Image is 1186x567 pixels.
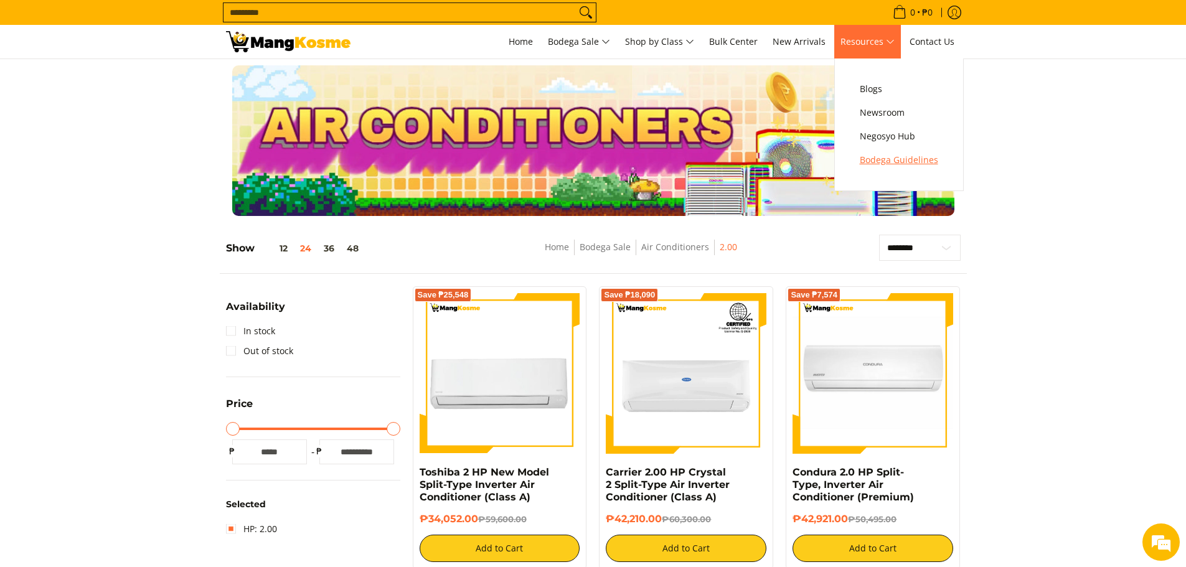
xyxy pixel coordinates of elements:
[226,321,275,341] a: In stock
[641,241,709,253] a: Air Conditioners
[709,35,758,47] span: Bulk Center
[793,535,953,562] button: Add to Cart
[860,105,938,121] span: Newsroom
[420,513,580,525] h6: ₱34,052.00
[860,129,938,144] span: Negosyo Hub
[720,240,737,255] span: 2.00
[606,513,766,525] h6: ₱42,210.00
[509,35,533,47] span: Home
[854,101,944,124] a: Newsroom
[226,445,238,457] span: ₱
[766,25,832,59] a: New Arrivals
[791,291,837,299] span: Save ₱7,574
[545,241,569,253] a: Home
[606,535,766,562] button: Add to Cart
[834,25,901,59] a: Resources
[226,31,351,52] img: Bodega Sale Aircon l Mang Kosme: Home Appliances Warehouse Sale
[502,25,539,59] a: Home
[226,399,253,418] summary: Open
[580,241,631,253] a: Bodega Sale
[793,466,914,503] a: Condura 2.0 HP Split-Type, Inverter Air Conditioner (Premium)
[860,82,938,97] span: Blogs
[548,34,610,50] span: Bodega Sale
[478,514,527,524] del: ₱59,600.00
[840,34,895,50] span: Resources
[542,25,616,59] a: Bodega Sale
[576,3,596,22] button: Search
[793,513,953,525] h6: ₱42,921.00
[204,6,234,36] div: Minimize live chat window
[420,293,580,454] img: Toshiba 2 HP New Model Split-Type Inverter Air Conditioner (Class A)
[420,466,549,503] a: Toshiba 2 HP New Model Split-Type Inverter Air Conditioner (Class A)
[910,35,954,47] span: Contact Us
[226,519,277,539] a: HP: 2.00
[908,8,917,17] span: 0
[6,340,237,383] textarea: Type your message and hit 'Enter'
[619,25,700,59] a: Shop by Class
[662,514,711,524] del: ₱60,300.00
[313,445,326,457] span: ₱
[854,148,944,172] a: Bodega Guidelines
[363,25,961,59] nav: Main Menu
[793,293,953,454] img: condura-split-type-inverter-air-conditioner-class-b-full-view-mang-kosme
[318,243,341,253] button: 36
[226,302,285,321] summary: Open
[418,291,469,299] span: Save ₱25,548
[773,35,826,47] span: New Arrivals
[65,70,209,86] div: Chat with us now
[703,25,764,59] a: Bulk Center
[420,535,580,562] button: Add to Cart
[606,466,730,503] a: Carrier 2.00 HP Crystal 2 Split-Type Air Inverter Conditioner (Class A)
[860,152,938,168] span: Bodega Guidelines
[255,243,294,253] button: 12
[226,242,365,255] h5: Show
[889,6,936,19] span: •
[625,34,694,50] span: Shop by Class
[604,291,655,299] span: Save ₱18,090
[854,124,944,148] a: Negosyo Hub
[226,399,253,409] span: Price
[903,25,961,59] a: Contact Us
[606,293,766,454] img: Carrier 2.00 HP Crystal 2 Split-Type Air Inverter Conditioner (Class A)
[920,8,934,17] span: ₱0
[854,77,944,101] a: Blogs
[459,240,824,268] nav: Breadcrumbs
[226,499,400,510] h6: Selected
[226,341,293,361] a: Out of stock
[226,302,285,312] span: Availability
[72,157,172,283] span: We're online!
[294,243,318,253] button: 24
[341,243,365,253] button: 48
[848,514,897,524] del: ₱50,495.00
